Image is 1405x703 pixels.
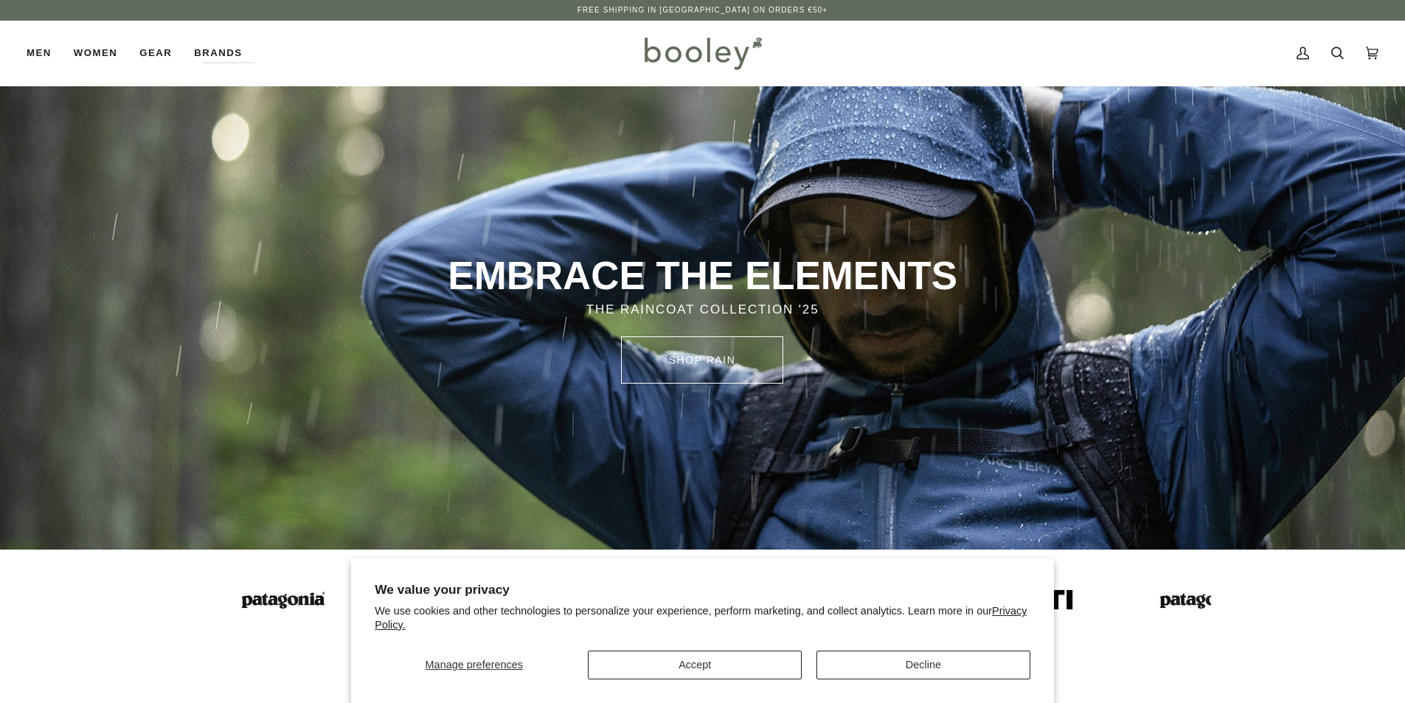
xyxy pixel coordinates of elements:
p: THE RAINCOAT COLLECTION '25 [279,300,1126,319]
span: Manage preferences [426,659,523,671]
span: Gear [139,46,172,60]
span: Men [27,46,52,60]
p: EMBRACE THE ELEMENTS [279,252,1126,300]
a: Women [63,21,128,86]
p: Free Shipping in [GEOGRAPHIC_DATA] on Orders €50+ [577,4,828,16]
a: Privacy Policy. [375,605,1027,631]
button: Manage preferences [375,651,573,679]
img: Booley [638,32,767,75]
span: Brands [194,46,242,60]
h2: We value your privacy [375,582,1030,598]
button: Accept [588,651,802,679]
a: Men [27,21,63,86]
a: SHOP rain [621,336,783,384]
p: We use cookies and other technologies to personalize your experience, perform marketing, and coll... [375,604,1030,632]
button: Decline [816,651,1030,679]
a: Gear [128,21,183,86]
a: Brands [183,21,253,86]
span: Women [74,46,117,60]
